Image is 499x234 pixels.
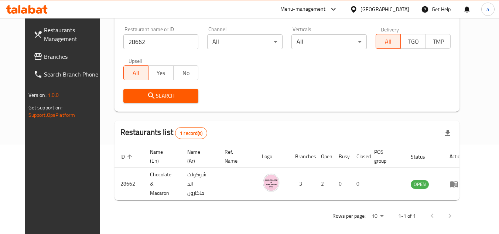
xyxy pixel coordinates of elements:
[148,65,174,80] button: Yes
[123,89,199,103] button: Search
[315,168,333,200] td: 2
[486,5,489,13] span: a
[120,127,207,139] h2: Restaurants list
[333,168,351,200] td: 0
[332,211,366,221] p: Rows per page:
[175,127,207,139] div: Total records count
[256,145,289,168] th: Logo
[129,91,193,101] span: Search
[425,34,451,49] button: TMP
[181,168,219,200] td: شوكولت اند ماكارون
[411,152,435,161] span: Status
[123,65,149,80] button: All
[207,34,283,49] div: All
[381,27,399,32] label: Delivery
[315,145,333,168] th: Open
[144,168,181,200] td: Chocolate & Macaron
[439,124,457,142] div: Export file
[289,168,315,200] td: 3
[44,52,102,61] span: Branches
[376,34,401,49] button: All
[404,36,423,47] span: TGO
[280,5,326,14] div: Menu-management
[123,9,451,20] h2: Restaurant search
[351,145,368,168] th: Closed
[28,110,75,120] a: Support.OpsPlatform
[150,147,172,165] span: Name (En)
[44,70,102,79] span: Search Branch Phone
[411,180,429,189] div: OPEN
[151,68,171,78] span: Yes
[411,180,429,189] span: OPEN
[291,34,367,49] div: All
[333,145,351,168] th: Busy
[450,180,463,189] div: Menu
[120,152,134,161] span: ID
[28,65,108,83] a: Search Branch Phone
[28,21,108,48] a: Restaurants Management
[115,168,144,200] td: 28662
[48,90,59,100] span: 1.0.0
[173,65,199,80] button: No
[28,90,47,100] span: Version:
[28,103,62,112] span: Get support on:
[262,173,280,192] img: Chocolate & Macaron
[429,36,448,47] span: TMP
[127,68,146,78] span: All
[175,130,207,137] span: 1 record(s)
[398,211,416,221] p: 1-1 of 1
[289,145,315,168] th: Branches
[400,34,426,49] button: TGO
[351,168,368,200] td: 0
[115,145,469,200] table: enhanced table
[28,48,108,65] a: Branches
[177,68,196,78] span: No
[187,147,210,165] span: Name (Ar)
[360,5,409,13] div: [GEOGRAPHIC_DATA]
[123,34,199,49] input: Search for restaurant name or ID..
[374,147,396,165] span: POS group
[129,58,142,63] label: Upsell
[444,145,469,168] th: Action
[44,26,102,43] span: Restaurants Management
[369,211,386,222] div: Rows per page:
[225,147,247,165] span: Ref. Name
[379,36,398,47] span: All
